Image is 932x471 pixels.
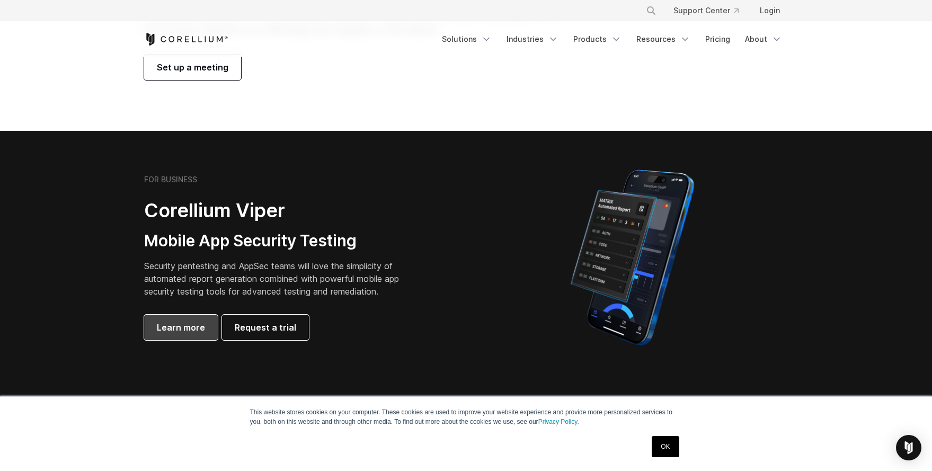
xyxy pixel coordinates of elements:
p: Security pentesting and AppSec teams will love the simplicity of automated report generation comb... [144,260,415,298]
span: Request a trial [235,321,296,334]
a: Learn more [144,315,218,340]
img: Corellium MATRIX automated report on iPhone showing app vulnerability test results across securit... [553,165,712,350]
a: Set up a meeting [144,55,241,80]
div: Open Intercom Messenger [896,435,921,460]
div: Navigation Menu [633,1,788,20]
a: Pricing [699,30,736,49]
span: Set up a meeting [157,61,228,74]
a: Privacy Policy. [538,418,579,425]
h3: Mobile App Security Testing [144,231,415,251]
a: Login [751,1,788,20]
h2: Corellium Viper [144,199,415,223]
a: Support Center [665,1,747,20]
a: Request a trial [222,315,309,340]
a: About [739,30,788,49]
a: Corellium Home [144,33,228,46]
h6: FOR BUSINESS [144,175,197,184]
div: Navigation Menu [436,30,788,49]
button: Search [642,1,661,20]
a: Resources [630,30,697,49]
a: Industries [500,30,565,49]
span: Learn more [157,321,205,334]
a: Solutions [436,30,498,49]
a: Products [567,30,628,49]
p: This website stores cookies on your computer. These cookies are used to improve your website expe... [250,407,682,426]
a: OK [652,436,679,457]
